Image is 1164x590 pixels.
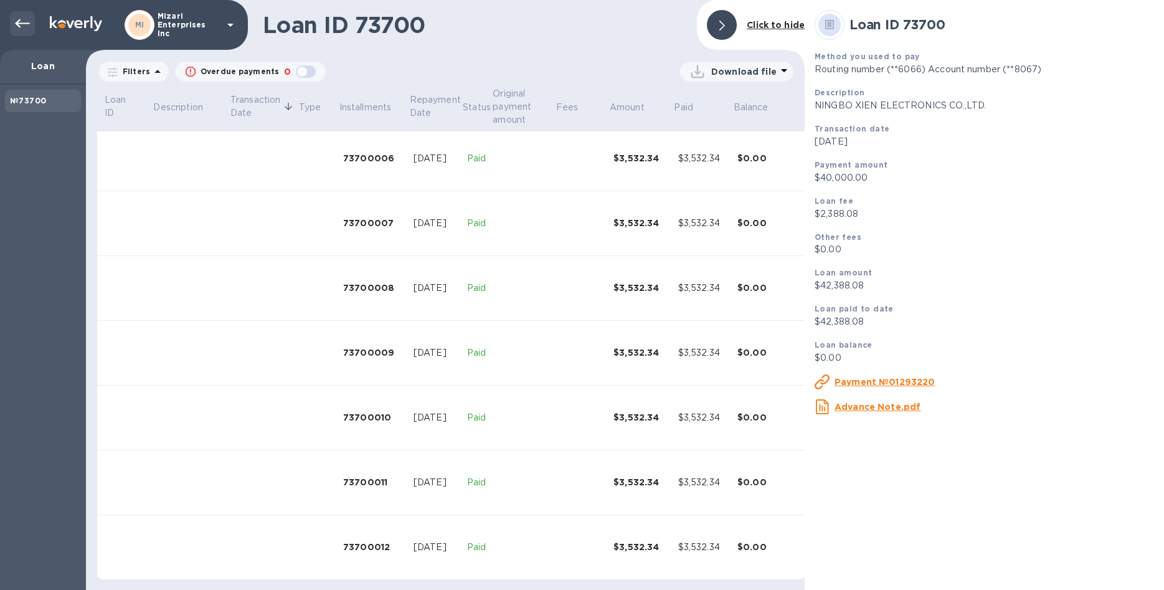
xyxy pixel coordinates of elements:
[849,17,945,32] b: Loan ID 73700
[343,152,404,164] div: 73700006
[467,217,487,230] p: Paid
[815,279,1154,292] p: $42,388.08
[339,101,392,114] p: Installments
[50,16,102,31] img: Logo
[493,87,537,126] p: Original payment amount
[815,124,889,133] b: Transaction date
[10,60,76,72] p: Loan
[674,101,709,114] span: Paid
[678,282,727,295] div: $3,532.34
[610,101,645,114] p: Amount
[737,346,780,359] div: $0.00
[815,196,853,206] b: Loan fee
[737,541,780,553] div: $0.00
[613,152,668,164] div: $3,532.34
[815,268,872,277] b: Loan amount
[493,87,554,126] span: Original payment amount
[343,476,404,488] div: 73700011
[835,377,935,387] u: Payment №01293220
[414,541,457,554] div: [DATE]
[467,411,487,424] p: Paid
[230,93,280,120] p: Transaction Date
[467,476,487,489] p: Paid
[613,541,668,553] div: $3,532.34
[815,351,1154,364] p: $0.00
[343,346,404,359] div: 73700009
[678,541,727,554] div: $3,532.34
[737,217,780,229] div: $0.00
[153,101,219,114] span: Description
[678,476,727,489] div: $3,532.34
[815,52,920,61] b: Method you used to pay
[815,171,1154,184] p: $40,000.00
[678,152,727,165] div: $3,532.34
[815,88,864,97] b: Description
[556,101,595,114] span: Fees
[467,541,487,554] p: Paid
[343,282,404,294] div: 73700008
[414,346,457,359] div: [DATE]
[201,66,279,77] p: Overdue payments
[678,217,727,230] div: $3,532.34
[158,12,220,38] p: Mizari Enterprises Inc
[815,135,1154,148] p: [DATE]
[678,346,727,359] div: $3,532.34
[230,93,296,120] span: Transaction Date
[556,101,579,114] p: Fees
[263,12,687,38] h1: Loan ID 73700
[815,232,861,242] b: Other fees
[674,101,693,114] p: Paid
[815,207,1154,221] p: $2,388.08
[414,217,457,230] div: [DATE]
[815,243,1154,256] p: $0.00
[815,99,1154,112] p: NINGBO XIEN ELECTRONICS CO.,LTD.
[613,282,668,294] div: $3,532.34
[118,66,150,77] p: Filters
[343,541,404,553] div: 73700012
[410,93,461,120] p: Repayment Date
[815,315,1154,328] p: $42,388.08
[737,282,780,294] div: $0.00
[613,476,668,488] div: $3,532.34
[176,62,326,82] button: Overdue payments0
[414,282,457,295] div: [DATE]
[10,96,46,105] b: №73700
[610,101,661,114] span: Amount
[737,411,780,424] div: $0.00
[815,340,873,350] b: Loan balance
[613,346,668,359] div: $3,532.34
[299,101,321,114] p: Type
[463,101,491,114] p: Status
[835,402,920,412] u: Advance Note.pdf
[414,411,457,424] div: [DATE]
[737,476,780,488] div: $0.00
[815,304,894,313] b: Loan paid to date
[678,411,727,424] div: $3,532.34
[815,160,888,169] b: Payment amount
[105,93,135,120] p: Loan ID
[815,63,1154,76] p: Routing number (**6066) Account number (**8067)
[339,101,408,114] span: Installments
[467,282,487,295] p: Paid
[284,65,291,79] p: 0
[467,346,487,359] p: Paid
[467,152,487,165] p: Paid
[105,93,151,120] span: Loan ID
[414,152,457,165] div: [DATE]
[299,101,338,114] span: Type
[734,101,769,114] p: Balance
[737,152,780,164] div: $0.00
[343,217,404,229] div: 73700007
[747,20,805,30] b: Click to hide
[135,20,144,29] b: MI
[153,101,202,114] p: Description
[734,101,785,114] span: Balance
[414,476,457,489] div: [DATE]
[711,65,777,78] p: Download file
[343,411,404,424] div: 73700010
[613,217,668,229] div: $3,532.34
[613,411,668,424] div: $3,532.34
